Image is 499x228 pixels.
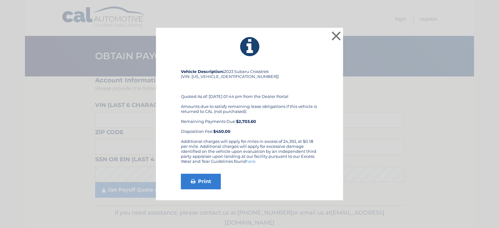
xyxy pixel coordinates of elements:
[246,159,255,164] a: here
[213,129,230,134] strong: $450.00
[181,104,318,134] div: Amounts due to satisfy remaining lease obligations if this vehicle is returned to CAL (not purcha...
[236,119,256,124] b: $2,703.60
[181,174,221,189] a: Print
[181,69,318,139] div: 2023 Subaru Crosstrek (VIN: [US_VEHICLE_IDENTIFICATION_NUMBER]) Quoted As of: [DATE] 01:44 pm fro...
[181,139,318,169] div: Additional charges will apply for miles in excess of 24,393, at $0.18 per mile. Additional charge...
[330,30,342,42] button: ×
[181,69,224,74] strong: Vehicle Description:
